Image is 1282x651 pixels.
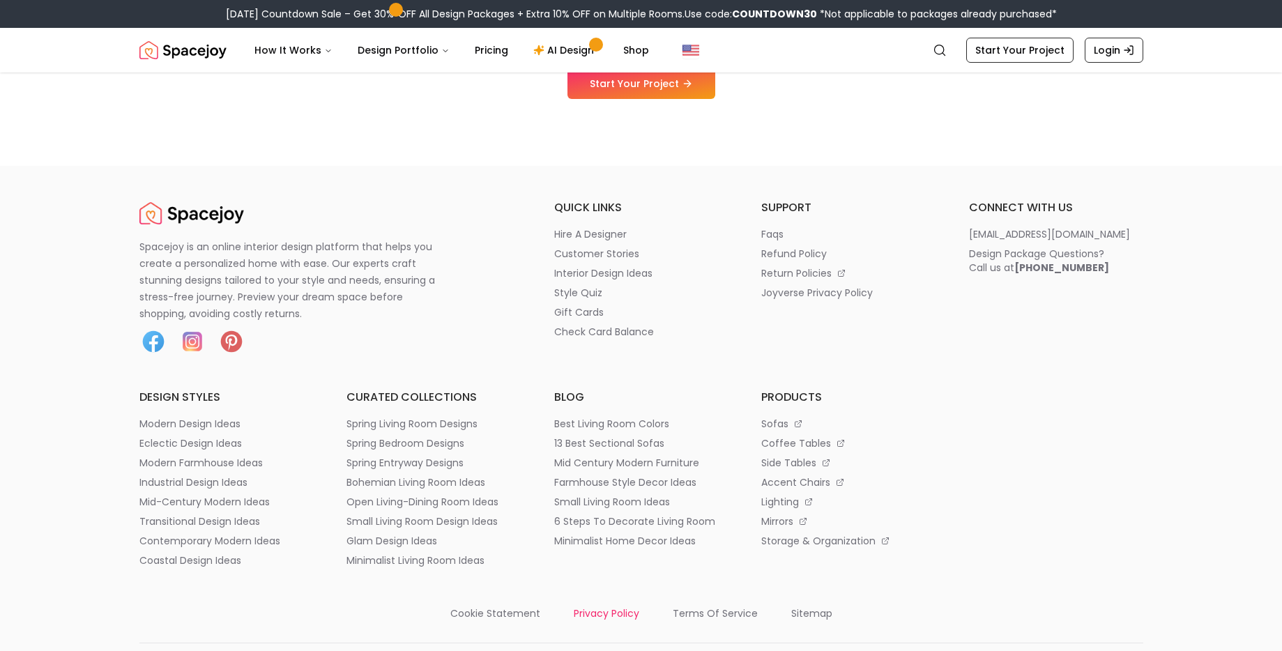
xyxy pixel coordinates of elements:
[761,456,816,470] p: side tables
[139,553,314,567] a: coastal design ideas
[554,199,728,216] h6: quick links
[346,456,464,470] p: spring entryway designs
[791,606,832,620] p: sitemap
[554,305,728,319] a: gift cards
[139,475,247,489] p: industrial design ideas
[226,7,1057,21] div: [DATE] Countdown Sale – Get 30% OFF All Design Packages + Extra 10% OFF on Multiple Rooms.
[139,456,263,470] p: modern farmhouse ideas
[554,417,669,431] p: best living room colors
[139,553,241,567] p: coastal design ideas
[574,601,639,620] a: privacy policy
[554,456,699,470] p: mid century modern furniture
[522,36,609,64] a: AI Design
[139,199,244,227] a: Spacejoy
[554,495,670,509] p: small living room ideas
[966,38,1074,63] a: Start Your Project
[554,389,728,406] h6: blog
[554,514,715,528] p: 6 steps to decorate living room
[178,328,206,355] img: Instagram icon
[969,247,1143,275] a: Design Package Questions?Call us at[PHONE_NUMBER]
[346,534,437,548] p: glam design ideas
[554,286,728,300] a: style quiz
[346,475,521,489] a: bohemian living room ideas
[761,436,831,450] p: coffee tables
[1085,38,1143,63] a: Login
[139,417,241,431] p: modern design ideas
[139,534,314,548] a: contemporary modern ideas
[1014,261,1109,275] b: [PHONE_NUMBER]
[761,389,936,406] h6: products
[243,36,344,64] button: How It Works
[554,417,728,431] a: best living room colors
[761,514,936,528] a: mirrors
[464,36,519,64] a: Pricing
[554,286,602,300] p: style quiz
[761,266,936,280] a: return policies
[554,266,653,280] p: interior design ideas
[554,325,654,339] p: check card balance
[218,328,245,355] img: Pinterest icon
[450,601,540,620] a: cookie statement
[791,601,832,620] a: sitemap
[346,553,484,567] p: minimalist living room ideas
[554,247,639,261] p: customer stories
[554,456,728,470] a: mid century modern furniture
[673,601,758,620] a: terms of service
[554,227,728,241] a: hire a designer
[969,227,1130,241] p: [EMAIL_ADDRESS][DOMAIN_NAME]
[685,7,817,21] span: Use code:
[346,495,521,509] a: open living-dining room ideas
[346,495,498,509] p: open living-dining room ideas
[761,266,832,280] p: return policies
[139,238,452,322] p: Spacejoy is an online interior design platform that helps you create a personalized home with eas...
[139,328,167,355] img: Facebook icon
[554,495,728,509] a: small living room ideas
[761,475,936,489] a: accent chairs
[761,534,876,548] p: storage & organization
[761,227,936,241] a: faqs
[346,514,521,528] a: small living room design ideas
[139,389,314,406] h6: design styles
[346,436,464,450] p: spring bedroom designs
[761,417,788,431] p: sofas
[346,475,485,489] p: bohemian living room ideas
[761,495,936,509] a: lighting
[243,36,660,64] nav: Main
[139,475,314,489] a: industrial design ideas
[346,456,521,470] a: spring entryway designs
[554,266,728,280] a: interior design ideas
[761,286,873,300] p: joyverse privacy policy
[554,475,696,489] p: farmhouse style decor ideas
[139,436,242,450] p: eclectic design ideas
[346,436,521,450] a: spring bedroom designs
[346,417,478,431] p: spring living room designs
[761,436,936,450] a: coffee tables
[139,199,244,227] img: Spacejoy Logo
[139,514,314,528] a: transitional design ideas
[761,227,784,241] p: faqs
[761,456,936,470] a: side tables
[554,436,664,450] p: 13 best sectional sofas
[554,247,728,261] a: customer stories
[139,36,227,64] a: Spacejoy
[761,534,936,548] a: storage & organization
[139,28,1143,72] nav: Global
[554,514,728,528] a: 6 steps to decorate living room
[554,305,604,319] p: gift cards
[139,495,270,509] p: mid-century modern ideas
[139,456,314,470] a: modern farmhouse ideas
[761,475,830,489] p: accent chairs
[139,514,260,528] p: transitional design ideas
[761,495,799,509] p: lighting
[554,325,728,339] a: check card balance
[732,7,817,21] b: COUNTDOWN30
[567,68,715,99] a: Start Your Project
[346,389,521,406] h6: curated collections
[450,606,540,620] p: cookie statement
[761,514,793,528] p: mirrors
[554,475,728,489] a: farmhouse style decor ideas
[817,7,1057,21] span: *Not applicable to packages already purchased*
